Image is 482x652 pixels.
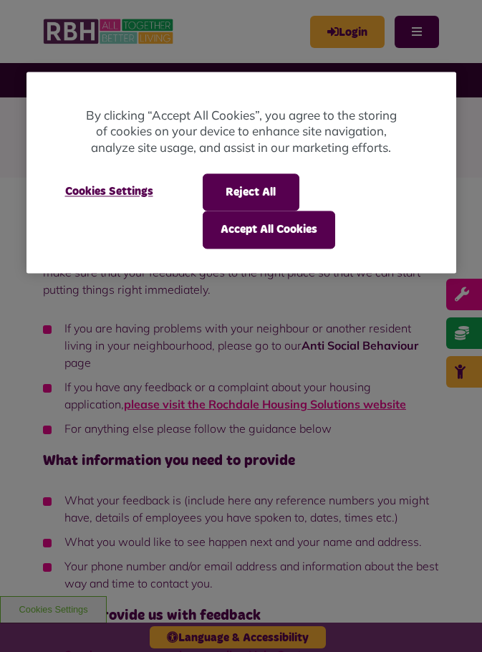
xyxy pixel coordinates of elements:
button: Accept All Cookies [203,211,335,249]
div: Cookie banner [26,72,456,273]
p: By clicking “Accept All Cookies”, you agree to the storing of cookies on your device to enhance s... [84,107,399,156]
button: Cookies Settings [48,173,170,209]
div: Privacy [26,72,456,273]
button: Reject All [203,173,299,211]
